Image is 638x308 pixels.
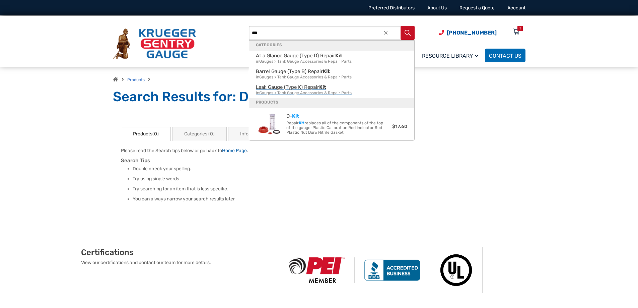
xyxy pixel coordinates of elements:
[292,113,299,119] strong: Kit
[113,28,196,59] img: Krueger Sentry Gauge
[256,90,408,96] span: Gauges > Tank Gauge Accessories & Repair Parts
[133,186,517,192] li: Try searching for an item that is less specific.
[355,259,430,281] img: BBB
[133,176,517,182] li: Try using single words.
[256,111,283,137] img: D-Kit
[256,75,259,79] span: in
[249,108,414,140] a: D-KitD-KitRepairKitreplaces all of the components of the top of the gauge: Plastic Calibration Re...
[256,59,408,64] span: Gauges > Tank Gauge Accessories & Repair Parts
[133,166,517,172] li: Double check your spelling.
[401,26,415,40] button: Search
[368,5,415,11] a: Preferred Distributors
[323,68,330,74] strong: Kit
[133,196,517,202] li: You can always narrow your search results later
[249,140,414,172] a: H-KitH-KitRepairKitreplaces all of the components of the top of the gauge: Plastic Calibration Re...
[489,53,521,59] span: Contact Us
[121,147,517,154] p: Please read the Search tips below or go back to .
[249,51,414,66] a: At a Glance Gauge (Type D) RepairKitinGauges > Tank Gauge Accessories & Repair Parts
[439,28,497,37] a: Phone Number (920) 434-8860
[249,82,414,98] a: Leak Gauge (Type K) RepairKitinGauges > Tank Gauge Accessories & Repair Parts
[222,148,247,153] a: Home Page
[422,53,478,59] span: Resource Library
[430,247,483,293] img: Underwriters Laboratories
[121,127,171,141] a: Products(0)
[447,29,497,36] span: [PHONE_NUMBER]
[256,90,259,95] span: in
[81,247,279,257] h2: Certifications
[286,113,392,119] span: D-
[418,48,485,63] a: Resource Library
[249,66,414,82] a: Barrel Gauge (Type B) RepairKitinGauges > Tank Gauge Accessories & Repair Parts
[228,127,277,141] a: Information
[121,158,517,164] h3: Search Tips
[81,259,279,266] p: View our certifications and contact our team for more details.
[256,69,408,80] span: Gauges > Tank Gauge Accessories & Repair Parts > Barrel Gauge (Type B) Repair Kit
[172,127,227,141] a: Categories (0)
[127,77,145,82] a: Products
[519,26,521,31] div: 1
[256,84,408,96] span: Gauges > Tank Gauge Accessories & Repair Parts > Leak Gauge (Type K) Repair Kit
[392,124,395,129] span: $
[256,53,408,64] span: Gauges > Tank Gauge Accessories & Repair Parts > At a Glance Gauge (Type D) Repair Kit
[427,5,447,11] a: About Us
[507,5,525,11] a: Account
[485,49,525,62] a: Contact Us
[286,121,387,135] span: Repair replaces all of the components of the top of the gauge: Plastic Calibration Red Indicator ...
[335,53,342,59] strong: Kit
[319,84,326,90] strong: Kit
[459,5,495,11] a: Request a Quote
[256,59,259,64] span: in
[392,124,407,129] bdi: 17.60
[113,88,525,105] h1: Search Results for: DSGALG-KIT
[279,257,355,283] img: PEI Member
[256,74,408,80] span: Gauges > Tank Gauge Accessories & Repair Parts
[299,121,304,125] strong: Kit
